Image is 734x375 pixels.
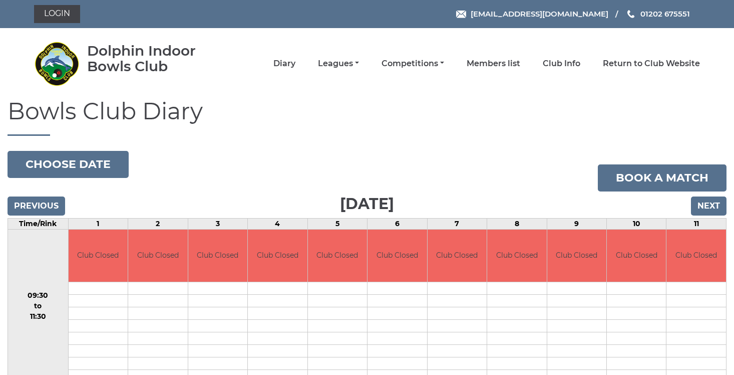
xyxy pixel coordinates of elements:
[603,58,700,69] a: Return to Club Website
[307,218,367,229] td: 5
[8,218,69,229] td: Time/Rink
[607,218,666,229] td: 10
[248,230,307,282] td: Club Closed
[8,197,65,216] input: Previous
[666,230,726,282] td: Club Closed
[318,58,359,69] a: Leagues
[598,164,726,192] a: Book a match
[640,9,690,19] span: 01202 675551
[428,230,487,282] td: Club Closed
[34,5,80,23] a: Login
[87,43,225,74] div: Dolphin Indoor Bowls Club
[467,58,520,69] a: Members list
[427,218,487,229] td: 7
[69,230,128,282] td: Club Closed
[34,41,79,86] img: Dolphin Indoor Bowls Club
[368,230,427,282] td: Club Closed
[273,58,295,69] a: Diary
[666,218,726,229] td: 11
[368,218,427,229] td: 6
[471,9,608,19] span: [EMAIL_ADDRESS][DOMAIN_NAME]
[188,218,247,229] td: 3
[128,230,187,282] td: Club Closed
[487,230,546,282] td: Club Closed
[456,11,466,18] img: Email
[8,99,726,136] h1: Bowls Club Diary
[456,8,608,20] a: Email [EMAIL_ADDRESS][DOMAIN_NAME]
[607,230,666,282] td: Club Closed
[8,151,129,178] button: Choose date
[248,218,307,229] td: 4
[547,230,606,282] td: Club Closed
[308,230,367,282] td: Club Closed
[68,218,128,229] td: 1
[188,230,247,282] td: Club Closed
[691,197,726,216] input: Next
[547,218,606,229] td: 9
[487,218,547,229] td: 8
[543,58,580,69] a: Club Info
[382,58,444,69] a: Competitions
[626,8,690,20] a: Phone us 01202 675551
[128,218,188,229] td: 2
[627,10,634,18] img: Phone us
